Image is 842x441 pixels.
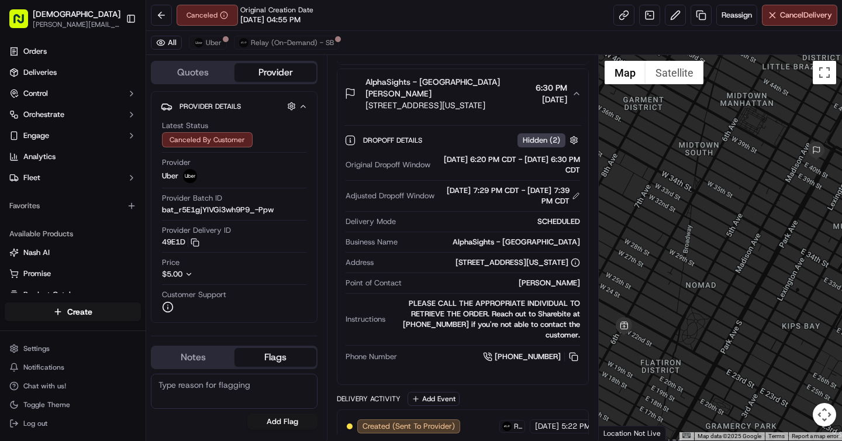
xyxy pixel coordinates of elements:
button: All [151,36,182,50]
a: Report a map error [792,433,838,439]
span: [STREET_ADDRESS][US_STATE] [365,99,530,111]
span: [PHONE_NUMBER] [495,352,561,362]
a: Promise [9,268,136,279]
a: Product Catalog [9,290,136,300]
button: Show street map [605,61,646,84]
span: Reassign [722,10,752,20]
span: Log out [23,419,47,428]
button: Control [5,84,141,103]
button: Add Flag [247,414,318,430]
button: Provider Details [161,97,308,116]
span: Fleet [23,173,40,183]
span: Provider Details [180,102,241,111]
div: Past conversations [12,152,78,161]
div: AlphaSights - [GEOGRAPHIC_DATA] [PERSON_NAME][STREET_ADDRESS][US_STATE]6:30 PM[DATE] [337,118,588,384]
button: Uber [189,36,227,50]
div: PLEASE CALL THE APPROPRIATE INDIVIDUAL TO RETRIEVE THE ORDER. Reach out to Sharebite at [PHONE_NU... [390,298,579,340]
img: 1736555255976-a54dd68f-1ca7-489b-9aae-adbdc363a1c4 [12,112,33,133]
span: API Documentation [111,230,188,242]
button: Log out [5,415,141,432]
button: Product Catalog [5,285,141,304]
span: Uber [206,38,222,47]
button: Add Event [408,392,460,406]
div: [PERSON_NAME] [406,278,579,288]
img: relay_logo_black.png [239,38,249,47]
button: Provider [234,63,317,82]
button: Canceled [177,5,238,26]
button: Show satellite imagery [646,61,703,84]
span: Pylon [116,259,142,267]
button: Hidden (2) [517,133,581,147]
span: Notifications [23,363,64,372]
a: Terms (opens in new tab) [768,433,785,439]
a: 💻API Documentation [94,225,192,246]
button: [PERSON_NAME][EMAIL_ADDRESS][DOMAIN_NAME] [33,20,120,29]
input: Got a question? Start typing here... [30,75,210,88]
span: Control [23,88,48,99]
button: See all [181,150,213,164]
div: Location Not Live [599,426,666,440]
div: AlphaSights - [GEOGRAPHIC_DATA] [402,237,579,247]
img: Google [602,425,640,440]
button: Start new chat [199,115,213,129]
div: Available Products [5,225,141,243]
button: Nash AI [5,243,141,262]
button: Create [5,302,141,321]
button: Toggle fullscreen view [813,61,836,84]
span: Customer Support [162,290,226,300]
button: Chat with us! [5,378,141,394]
a: Open this area in Google Maps (opens a new window) [602,425,640,440]
button: Fleet [5,168,141,187]
span: [DATE] 04:55 PM [240,15,301,25]
button: Keyboard shortcuts [682,433,691,438]
span: Cancel Delivery [780,10,832,20]
a: Deliveries [5,63,141,82]
span: Adjusted Dropoff Window [346,191,434,201]
span: Relay (On-Demand) - SB [514,422,522,431]
button: $5.00 [162,269,265,280]
button: Flags [234,348,317,367]
div: SCHEDULED [401,216,579,227]
img: Grace Nketiah [12,170,30,189]
span: Phone Number [346,352,397,362]
p: Welcome 👋 [12,47,213,66]
span: Original Creation Date [240,5,313,15]
span: Engage [23,130,49,141]
span: Point of Contact [346,278,402,288]
a: Analytics [5,147,141,166]
button: Reassign [716,5,757,26]
span: Product Catalog [23,290,80,300]
button: Toggle Theme [5,397,141,413]
button: [DEMOGRAPHIC_DATA][PERSON_NAME][EMAIL_ADDRESS][DOMAIN_NAME] [5,5,121,33]
button: AlphaSights - [GEOGRAPHIC_DATA] [PERSON_NAME][STREET_ADDRESS][US_STATE]6:30 PM[DATE] [337,69,588,118]
span: Created (Sent To Provider) [363,421,455,432]
span: Settings [23,344,50,353]
div: 💻 [99,231,108,240]
button: Quotes [152,63,234,82]
span: [DEMOGRAPHIC_DATA] [33,8,120,20]
div: [STREET_ADDRESS][US_STATE] [455,257,580,268]
div: Delivery Activity [337,394,401,404]
button: Relay (On-Demand) - SB [234,36,339,50]
div: [DATE] 7:29 PM CDT - [DATE] 7:39 PM CDT [439,185,579,206]
span: $5.00 [162,269,182,279]
span: Business Name [346,237,398,247]
span: Price [162,257,180,268]
span: 5:22 PM CDT [561,421,608,432]
a: [PHONE_NUMBER] [483,350,580,363]
span: [DATE] [103,181,127,191]
span: Deliveries [23,67,57,78]
span: Analytics [23,151,56,162]
button: Promise [5,264,141,283]
span: Latest Status [162,120,208,131]
span: Instructions [346,314,385,325]
span: Toggle Theme [23,400,70,409]
span: Orchestrate [23,109,64,120]
a: Powered byPylon [82,258,142,267]
span: Nash AI [23,247,50,258]
button: Engage [5,126,141,145]
button: Settings [5,340,141,357]
span: Original Dropoff Window [346,160,430,170]
span: Hidden ( 2 ) [523,135,560,146]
